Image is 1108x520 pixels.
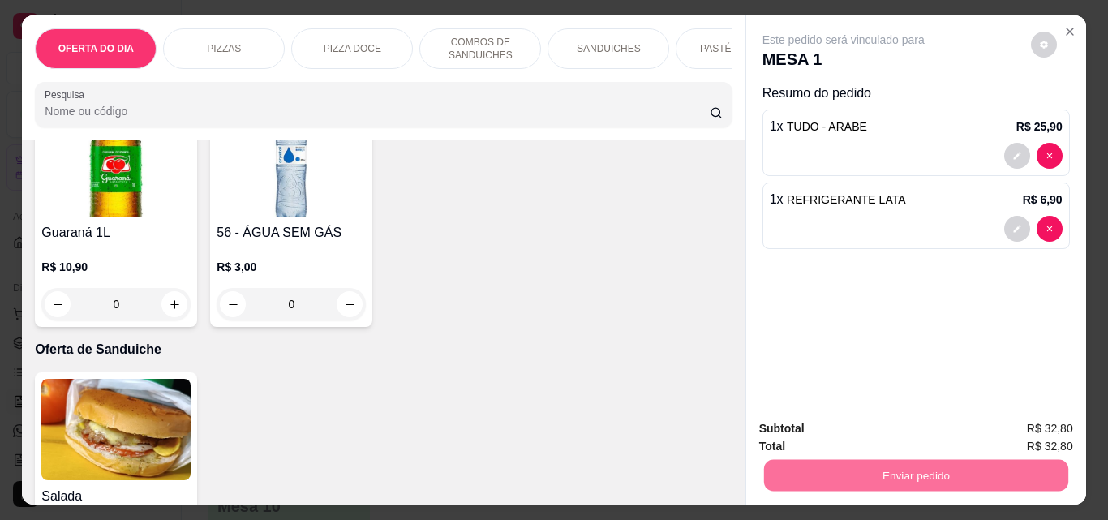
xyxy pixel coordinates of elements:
p: R$ 3,00 [217,259,366,275]
p: COMBOS DE SANDUICHES [433,36,527,62]
button: decrease-product-quantity [220,291,246,317]
button: decrease-product-quantity [1037,216,1063,242]
button: Enviar pedido [763,459,1067,491]
button: decrease-product-quantity [45,291,71,317]
button: increase-product-quantity [161,291,187,317]
button: decrease-product-quantity [1037,143,1063,169]
button: decrease-product-quantity [1004,216,1030,242]
input: Pesquisa [45,103,710,119]
img: product-image [41,379,191,480]
p: PIZZA DOCE [324,42,381,55]
p: OFERTA DO DIA [58,42,134,55]
button: decrease-product-quantity [1004,143,1030,169]
p: Resumo do pedido [762,84,1070,103]
label: Pesquisa [45,88,90,101]
p: PIZZAS [207,42,241,55]
p: R$ 6,90 [1023,191,1063,208]
button: increase-product-quantity [337,291,363,317]
p: MESA 1 [762,48,925,71]
img: product-image [217,115,366,217]
p: 1 x [770,190,906,209]
p: SANDUICHES [577,42,641,55]
p: 1 x [770,117,867,136]
span: TUDO - ARABE [787,120,867,133]
h4: Guaraná 1L [41,223,191,243]
h4: 56 - ÁGUA SEM GÁS [217,223,366,243]
button: decrease-product-quantity [1031,32,1057,58]
img: product-image [41,115,191,217]
p: R$ 10,90 [41,259,191,275]
h4: Salada [41,487,191,506]
p: Este pedido será vinculado para [762,32,925,48]
p: Oferta de Sanduiche [35,340,732,359]
button: Close [1057,19,1083,45]
span: REFRIGERANTE LATA [787,193,906,206]
p: PASTÉIS (14cm) [700,42,773,55]
p: R$ 25,90 [1016,118,1063,135]
strong: Total [759,440,785,453]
